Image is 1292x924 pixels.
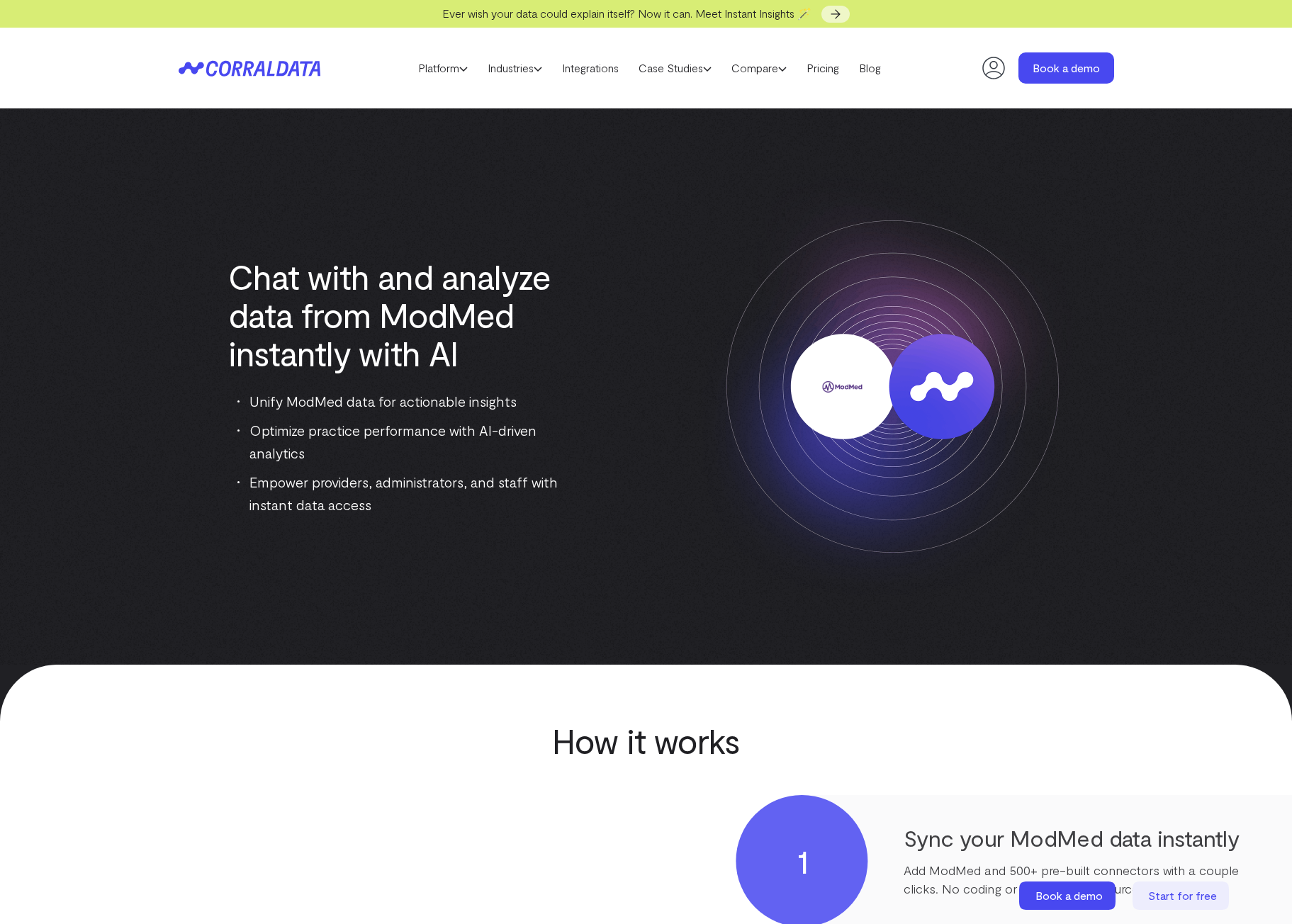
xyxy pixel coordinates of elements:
[904,861,1244,898] p: Add ModMed and 500+ pre-built connectors with a couple clicks. No coding or engineering resources...
[228,257,572,372] h1: Chat with and analyze data from ModMed instantly with AI
[552,57,629,79] a: Integrations
[1133,881,1232,910] a: Start for free
[237,390,572,412] li: Unify ModMed data for actionable insights
[478,57,552,79] a: Industries
[1018,52,1114,84] a: Book a demo
[237,419,572,464] li: Optimize practice performance with AI-driven analytics
[408,57,478,79] a: Platform
[721,57,797,79] a: Compare
[402,721,891,760] h2: How it works
[442,6,811,20] span: Ever wish your data could explain itself? Now it can. Meet Instant Insights 🪄
[1148,889,1217,902] span: Start for free
[237,471,572,516] li: Empower providers, administrators, and staff with instant data access
[849,57,891,79] a: Blog
[1035,889,1103,902] span: Book a demo
[904,825,1244,850] h4: Sync your ModMed data instantly
[797,57,849,79] a: Pricing
[1019,881,1118,910] a: Book a demo
[629,57,721,79] a: Case Studies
